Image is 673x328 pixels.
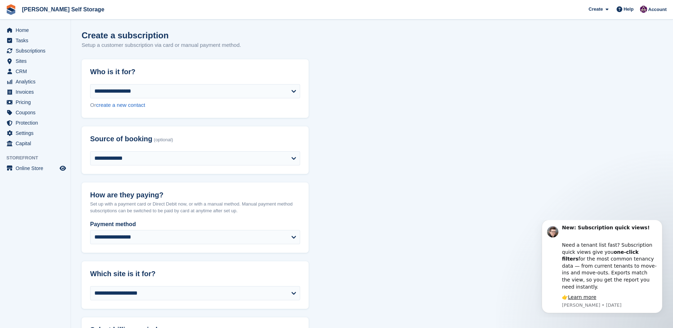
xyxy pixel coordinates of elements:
span: Create [589,6,603,13]
span: Invoices [16,87,58,97]
span: Home [16,25,58,35]
span: Protection [16,118,58,128]
a: menu [4,35,67,45]
a: menu [4,108,67,117]
a: menu [4,77,67,87]
div: Or [90,101,300,109]
label: Payment method [90,220,300,229]
span: Analytics [16,77,58,87]
a: menu [4,87,67,97]
a: Preview store [59,164,67,173]
h1: Create a subscription [82,31,169,40]
a: menu [4,25,67,35]
span: Help [624,6,634,13]
a: menu [4,128,67,138]
span: Capital [16,138,58,148]
a: create a new contact [96,102,145,108]
span: Account [648,6,667,13]
span: Source of booking [90,135,153,143]
div: Need a tenant list fast? Subscription quick views give you for the most common tenancy data — fro... [31,15,126,70]
b: New: Subscription quick views! [31,5,118,10]
span: Subscriptions [16,46,58,56]
span: Online Store [16,163,58,173]
span: Settings [16,128,58,138]
a: menu [4,138,67,148]
iframe: Intercom notifications message [531,220,673,317]
a: menu [4,97,67,107]
a: [PERSON_NAME] Self Storage [19,4,107,15]
p: Setup a customer subscription via card or manual payment method. [82,41,241,49]
span: Tasks [16,35,58,45]
span: Pricing [16,97,58,107]
a: menu [4,56,67,66]
a: menu [4,46,67,56]
span: Coupons [16,108,58,117]
span: Sites [16,56,58,66]
p: Message from Steven, sent 1w ago [31,82,126,88]
span: (optional) [154,137,173,143]
a: Learn more [37,74,65,80]
span: Storefront [6,154,71,162]
div: 👉 [31,74,126,81]
img: Profile image for Steven [16,6,27,17]
p: Set up with a payment card or Direct Debit now, or with a manual method. Manual payment method su... [90,201,300,214]
h2: How are they paying? [90,191,300,199]
h2: Who is it for? [90,68,300,76]
a: menu [4,118,67,128]
a: menu [4,66,67,76]
span: CRM [16,66,58,76]
h2: Which site is it for? [90,270,300,278]
img: stora-icon-8386f47178a22dfd0bd8f6a31ec36ba5ce8667c1dd55bd0f319d3a0aa187defe.svg [6,4,16,15]
img: Nikki Ambrosini [640,6,647,13]
a: menu [4,163,67,173]
div: Message content [31,4,126,81]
